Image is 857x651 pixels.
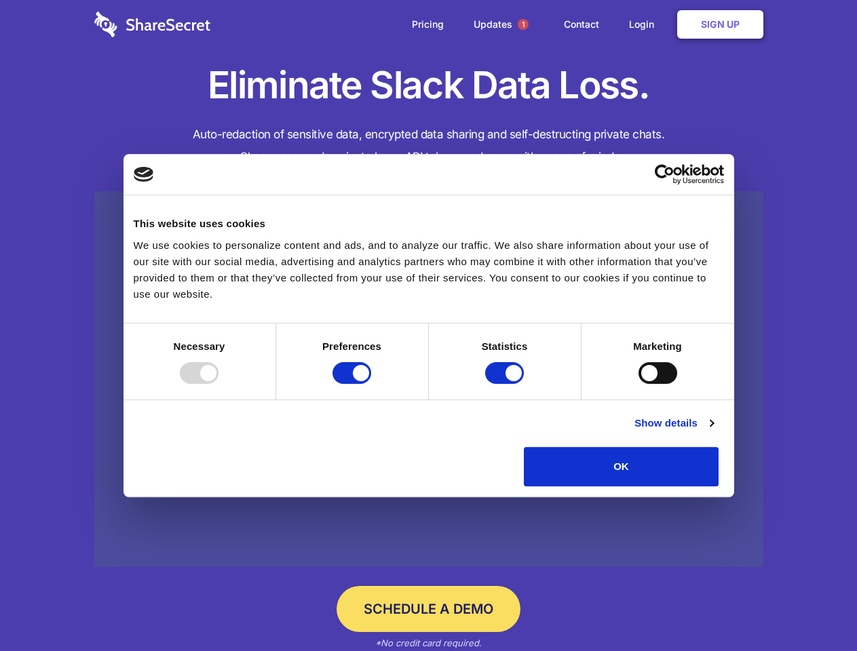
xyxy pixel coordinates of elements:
a: Wistia video thumbnail [94,191,763,568]
strong: Necessary [174,340,225,352]
strong: Statistics [482,340,528,352]
a: Contact [550,3,613,45]
button: OK [524,447,719,486]
h1: Eliminate Slack Data Loss. [94,61,763,110]
div: We use cookies to personalize content and ads, and to analyze our traffic. We also share informat... [134,237,724,302]
img: logo [134,167,154,182]
strong: Preferences [322,340,381,352]
a: Usercentrics Cookiebot - opens in a new window [605,164,724,184]
a: Login [615,3,674,45]
span: 1 [518,19,529,30]
h4: Auto-redaction of sensitive data, encrypted data sharing and self-destructing private chats. Shar... [94,123,763,168]
em: *No credit card required. [375,637,482,648]
a: Schedule a Demo [337,586,520,632]
a: Pricing [398,3,457,45]
div: This website uses cookies [134,216,724,232]
img: logo-wordmark-white-trans-d4663122ce5f474addd5e946df7df03e33cb6a1c49d2221995e7729f52c070b2.svg [94,12,210,37]
a: Show details [634,415,713,431]
strong: Marketing [633,340,682,352]
a: Sign Up [677,10,763,39]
